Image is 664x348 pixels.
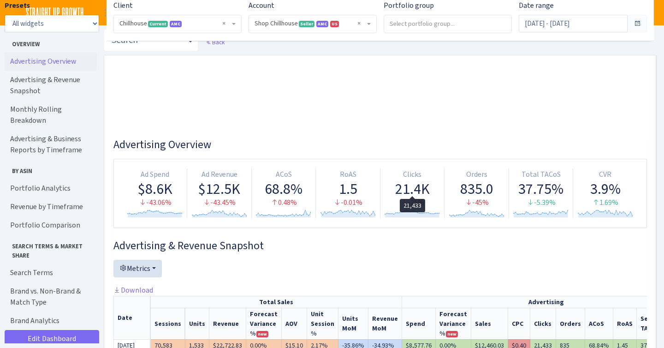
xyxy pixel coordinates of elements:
[113,285,153,295] a: Download
[5,130,97,159] a: Advertising & Business Reports by Timeframe
[338,308,368,339] th: Units MoM
[448,198,505,208] div: -45%
[384,198,441,208] div: -25%
[119,19,230,28] span: Chillhouse <span class="badge badge-success">Current</span><span class="badge badge-primary" data...
[114,296,151,339] th: Date
[446,331,458,337] span: new
[577,169,634,180] div: CVR
[127,180,183,198] div: $8.6K
[151,308,185,339] th: Sessions
[307,308,338,339] th: Unit Session %
[185,308,209,339] th: Units
[5,100,97,130] a: Monthly Rolling Breakdown
[191,180,248,198] div: $12.5K
[127,198,183,208] div: -43.06%
[5,52,97,71] a: Advertising Overview
[577,180,634,198] div: 3.9%
[448,180,505,198] div: 835.0
[471,308,508,339] th: Sales
[585,308,613,339] th: ACoS
[113,239,647,252] h3: Widget #2
[513,169,569,180] div: Total TACoS
[530,308,556,339] th: Clicks
[556,308,585,339] th: Orders
[170,21,182,27] span: AMC
[368,308,402,339] th: Revenue MoM
[400,199,425,212] div: 21,433
[384,15,511,32] input: Select portfolio group...
[357,19,361,28] span: Remove all items
[577,198,634,208] div: 1.69%
[436,308,471,339] th: Spend Forecast Variance %
[5,330,99,348] a: Edit Dashboard
[255,180,312,198] div: 68.8%
[255,198,312,208] div: 0.48%
[255,169,312,180] div: ACoS
[114,15,241,33] span: Chillhouse <span class="badge badge-success">Current</span><span class="badge badge-primary" data...
[613,308,637,339] th: RoAS
[5,216,97,234] a: Portfolio Comparison
[448,169,505,180] div: Orders
[249,15,376,33] span: Shop Chillhouse <span class="badge badge-success">Seller</span><span class="badge badge-primary" ...
[5,179,97,198] a: Portfolio Analytics
[513,198,569,208] div: -5.39%
[256,331,268,337] span: new
[222,19,225,28] span: Remove all items
[513,180,569,198] div: 37.75%
[246,308,282,339] th: Revenue Forecast Variance %
[632,5,648,21] a: a
[320,169,376,180] div: RoAS
[402,308,436,339] th: Spend
[191,198,248,208] div: -43.45%
[191,169,248,180] div: Ad Revenue
[5,71,97,100] a: Advertising & Revenue Snapshot
[5,282,97,312] a: Brand vs. Non-Brand & Match Type
[5,163,96,175] span: By ASIN
[299,21,314,27] span: Seller
[209,308,246,339] th: Revenue
[151,296,402,308] th: Total Sales
[255,19,365,28] span: Shop Chillhouse <span class="badge badge-success">Seller</span><span class="badge badge-primary" ...
[5,264,97,282] a: Search Terms
[282,308,307,339] th: AOV
[113,260,162,277] button: Metrics
[206,38,225,46] a: Back
[5,312,97,330] a: Brand Analytics
[384,169,441,180] div: Clicks
[320,198,376,208] div: -0.01%
[5,198,97,216] a: Revenue by Timeframe
[5,36,96,48] span: Overview
[113,138,647,151] h3: Widget #1
[320,180,376,198] div: 1.5
[127,169,183,180] div: Ad Spend
[508,308,530,339] th: CPC
[384,180,441,198] div: 21.4K
[632,5,648,21] img: alex
[330,21,339,27] span: US
[316,21,328,27] span: AMC
[5,238,96,259] span: Search Terms & Market Share
[148,21,168,27] span: Current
